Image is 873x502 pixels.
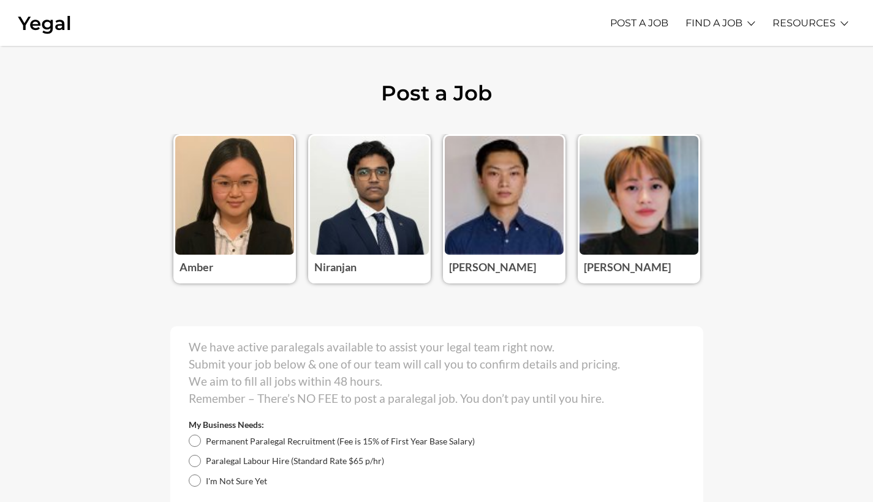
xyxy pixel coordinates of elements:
a: RESOURCES [773,6,836,40]
h3: [PERSON_NAME] [584,251,694,277]
span: Paralegal Labour Hire (Standard Rate $65 p/hr) [206,455,384,466]
img: Photo [308,134,431,257]
input: Paralegal Labour Hire (Standard Rate $65 p/hr) [189,455,201,467]
h3: [PERSON_NAME] [449,251,559,277]
h3: Amber [180,251,290,277]
p: We aim to fill all jobs within 48 hours. [189,373,685,390]
p: Submit your job below & one of our team will call you to confirm details and pricing. [189,356,685,373]
h1: Post a Job [170,83,703,103]
h3: Niranjan [314,251,425,277]
p: We have active paralegals available to assist your legal team right now. [189,339,685,356]
span: I'm Not Sure Yet [206,476,267,486]
span: Permanent Paralegal Recruitment (Fee is 15% of First Year Base Salary) [206,436,475,446]
img: Photo [173,134,296,257]
input: I'm Not Sure Yet [189,474,201,487]
label: My Business Needs: [189,419,264,430]
a: POST A JOB [610,6,668,40]
p: Remember – There’s NO FEE to post a paralegal job. You don’t pay until you hire. [189,390,685,407]
img: Photo [578,134,700,257]
input: Permanent Paralegal Recruitment (Fee is 15% of First Year Base Salary) [189,435,201,447]
img: Photo [443,134,565,257]
a: FIND A JOB [686,6,743,40]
